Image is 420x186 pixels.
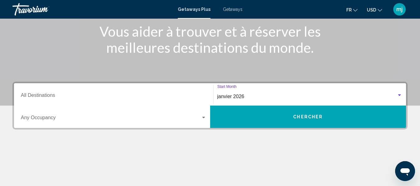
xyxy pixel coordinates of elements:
[346,5,358,14] button: Change language
[94,23,327,56] h1: Vous aider à trouver et à réserver les meilleures destinations du monde.
[178,7,210,12] a: Getaways Plus
[14,83,406,128] div: Search widget
[367,5,382,14] button: Change currency
[346,7,352,12] span: fr
[396,6,403,12] span: mj
[223,7,242,12] a: Getaways
[210,106,406,128] button: Chercher
[391,3,408,16] button: User Menu
[217,94,244,99] span: janvier 2026
[367,7,376,12] span: USD
[12,3,172,16] a: Travorium
[293,115,323,120] span: Chercher
[395,161,415,181] iframe: Bouton de lancement de la fenêtre de messagerie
